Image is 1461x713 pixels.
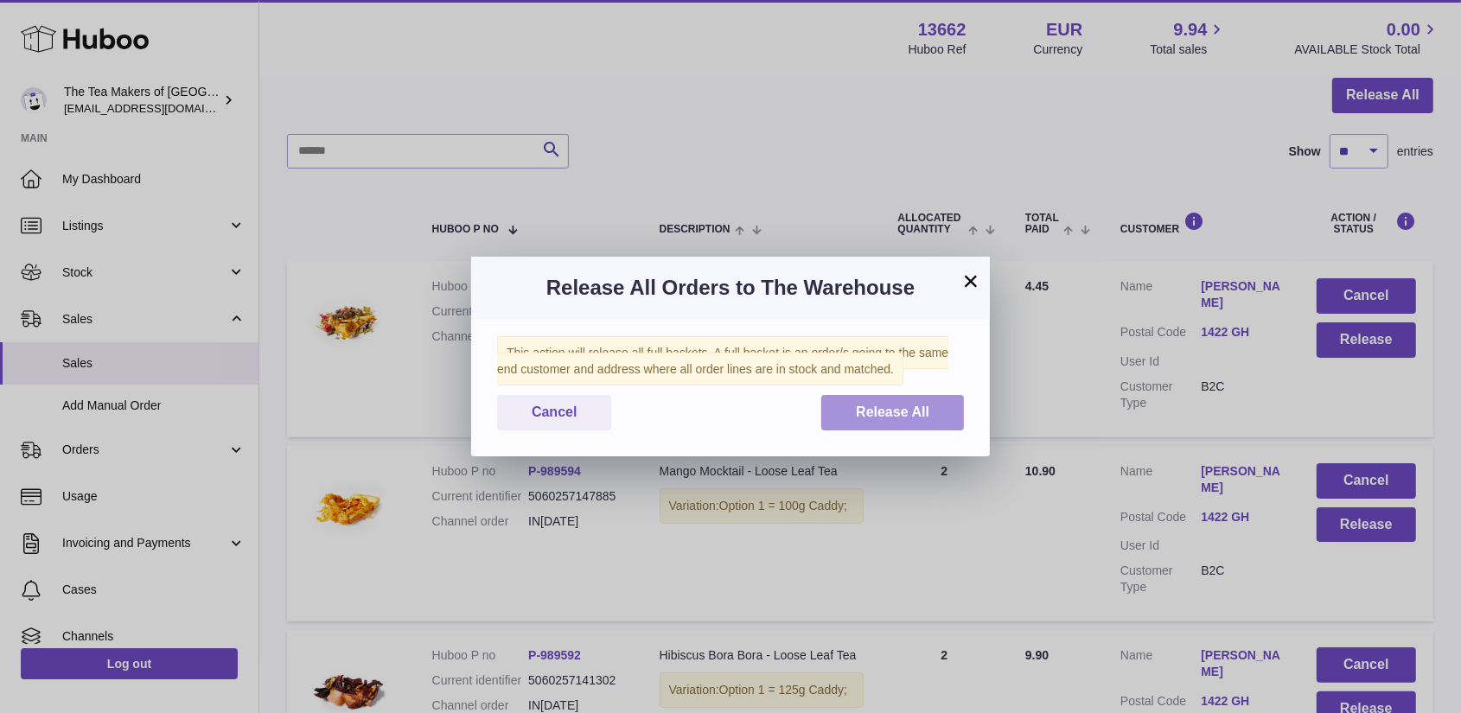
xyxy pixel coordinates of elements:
[821,395,964,430] button: Release All
[532,404,577,419] span: Cancel
[497,395,611,430] button: Cancel
[960,271,981,291] button: ×
[497,274,964,302] h3: Release All Orders to The Warehouse
[856,404,929,419] span: Release All
[497,336,948,385] span: This action will release all full baskets. A full basket is an order/s going to the same end cust...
